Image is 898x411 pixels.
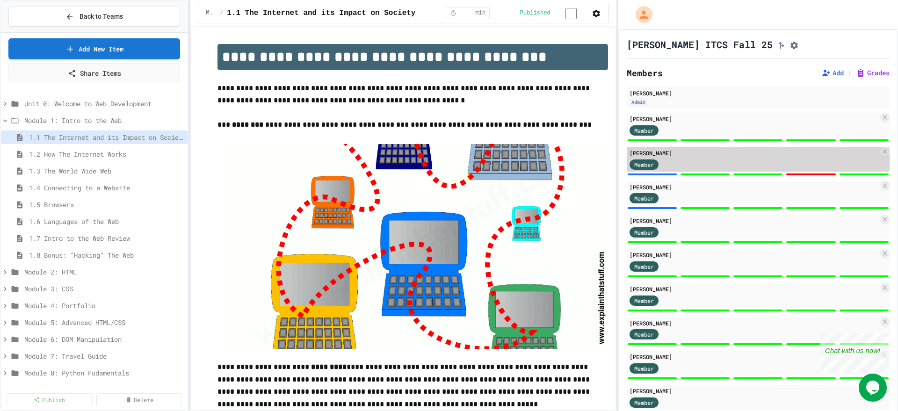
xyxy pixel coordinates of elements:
[627,66,663,79] h2: Members
[24,115,184,125] span: Module 1: Intro to the Web
[7,393,93,406] a: Publish
[520,9,550,17] span: Published
[821,68,844,78] button: Add
[634,364,654,373] span: Member
[626,4,655,25] div: My Account
[520,7,588,19] div: Content is published and visible to students
[96,393,182,406] a: Delete
[24,334,184,344] span: Module 6: DOM Manipulation
[630,98,647,106] div: Admin
[24,317,184,327] span: Module 5: Advanced HTML/CSS
[634,228,654,237] span: Member
[630,89,887,97] div: [PERSON_NAME]
[630,115,878,123] div: [PERSON_NAME]
[630,251,878,259] div: [PERSON_NAME]
[634,398,654,407] span: Member
[227,7,415,19] span: 1.1 The Internet and its Impact on Society
[24,284,184,294] span: Module 3: CSS
[630,183,878,191] div: [PERSON_NAME]
[8,63,180,83] a: Share Items
[634,194,654,202] span: Member
[554,8,588,19] input: publish toggle
[80,12,123,22] span: Back to Teams
[206,9,216,17] span: Module 1: Intro to the Web
[634,262,654,271] span: Member
[630,285,878,293] div: [PERSON_NAME]
[820,333,889,373] iframe: chat widget
[630,387,878,395] div: [PERSON_NAME]
[29,132,184,142] span: 1.1 The Internet and its Impact on Society
[29,250,184,260] span: 1.8 Bonus: "Hacking" The Web
[789,39,799,50] button: Assignment Settings
[634,160,654,169] span: Member
[630,149,878,157] div: [PERSON_NAME]
[220,9,223,17] span: /
[475,9,485,17] span: min
[776,39,786,50] button: Click to see fork details
[627,38,773,51] h1: [PERSON_NAME] ITCS Fall 25
[24,351,184,361] span: Module 7: Travel Guide
[24,301,184,310] span: Module 4: Portfolio
[630,319,878,327] div: [PERSON_NAME]
[847,67,852,79] span: |
[29,166,184,176] span: 1.3 The World Wide Web
[8,38,180,59] a: Add New Item
[29,200,184,209] span: 1.5 Browsers
[29,149,184,159] span: 1.2 How The Internet Works
[29,233,184,243] span: 1.7 Intro to the Web Review
[634,126,654,135] span: Member
[859,374,889,402] iframe: chat widget
[630,216,878,225] div: [PERSON_NAME]
[24,267,184,277] span: Module 2: HTML
[24,99,184,108] span: Unit 0: Welcome to Web Development
[24,368,184,378] span: Module 8: Python Fudamentals
[29,183,184,193] span: 1.4 Connecting to a Website
[856,68,890,78] button: Grades
[29,216,184,226] span: 1.6 Languages of the Web
[8,7,180,27] button: Back to Teams
[634,296,654,305] span: Member
[630,353,878,361] div: [PERSON_NAME]
[634,330,654,339] span: Member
